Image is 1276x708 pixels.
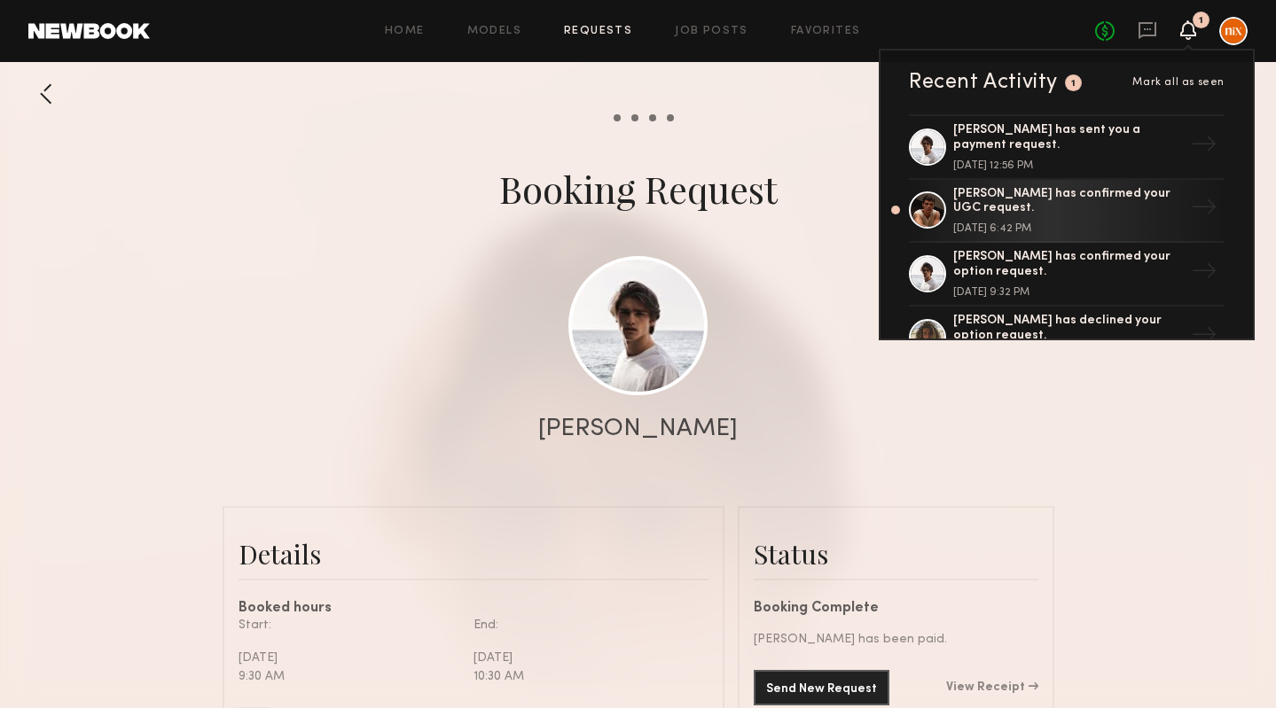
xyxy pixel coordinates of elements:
div: [PERSON_NAME] has been paid. [754,630,1038,649]
div: Booking Complete [754,602,1038,616]
div: Booked hours [239,602,708,616]
div: 9:30 AM [239,667,460,686]
a: [PERSON_NAME] has confirmed your UGC request.[DATE] 6:42 PM→ [909,180,1225,244]
div: Start: [239,616,460,634]
div: [PERSON_NAME] has declined your option request. [953,314,1184,344]
div: [PERSON_NAME] has confirmed your option request. [953,250,1184,280]
span: Mark all as seen [1132,77,1225,88]
div: Details [239,536,708,572]
div: [DATE] 9:32 PM [953,287,1184,298]
div: [PERSON_NAME] [538,416,738,441]
a: Home [385,26,425,37]
div: [PERSON_NAME] has confirmed your UGC request. [953,187,1184,217]
div: → [1184,251,1225,297]
a: [PERSON_NAME] has sent you a payment request.[DATE] 12:56 PM→ [909,114,1225,180]
div: [PERSON_NAME] has sent you a payment request. [953,123,1184,153]
div: → [1184,187,1225,233]
button: Send New Request [754,670,889,705]
div: → [1184,124,1225,170]
a: Models [467,26,521,37]
a: Requests [564,26,632,37]
a: Favorites [791,26,861,37]
a: [PERSON_NAME] has declined your option request.→ [909,307,1225,370]
div: 1 [1071,79,1076,89]
a: Job Posts [675,26,748,37]
div: [DATE] [474,649,695,667]
div: End: [474,616,695,634]
div: [DATE] 6:42 PM [953,223,1184,234]
div: Booking Request [499,164,778,214]
div: → [1184,315,1225,361]
div: 10:30 AM [474,667,695,686]
div: 1 [1199,16,1203,26]
div: Status [754,536,1038,572]
div: Recent Activity [909,72,1058,93]
div: [DATE] [239,649,460,667]
a: View Receipt [946,681,1038,694]
a: [PERSON_NAME] has confirmed your option request.[DATE] 9:32 PM→ [909,243,1225,307]
div: [DATE] 12:56 PM [953,160,1184,171]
